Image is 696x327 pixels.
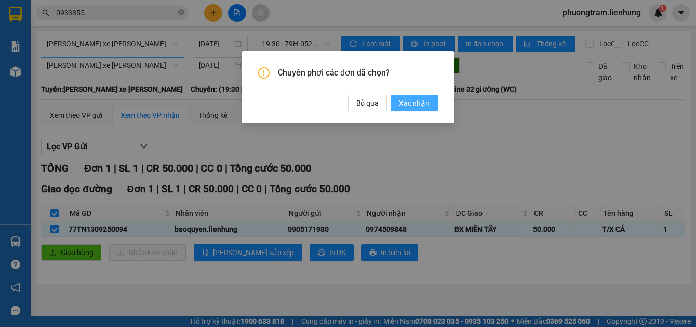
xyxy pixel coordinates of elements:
span: Chuyển phơi các đơn đã chọn? [278,67,438,79]
span: exclamation-circle [258,67,270,79]
button: Xác nhận [391,95,438,111]
span: Bỏ qua [356,97,379,109]
span: Xác nhận [399,97,430,109]
button: Bỏ qua [348,95,387,111]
